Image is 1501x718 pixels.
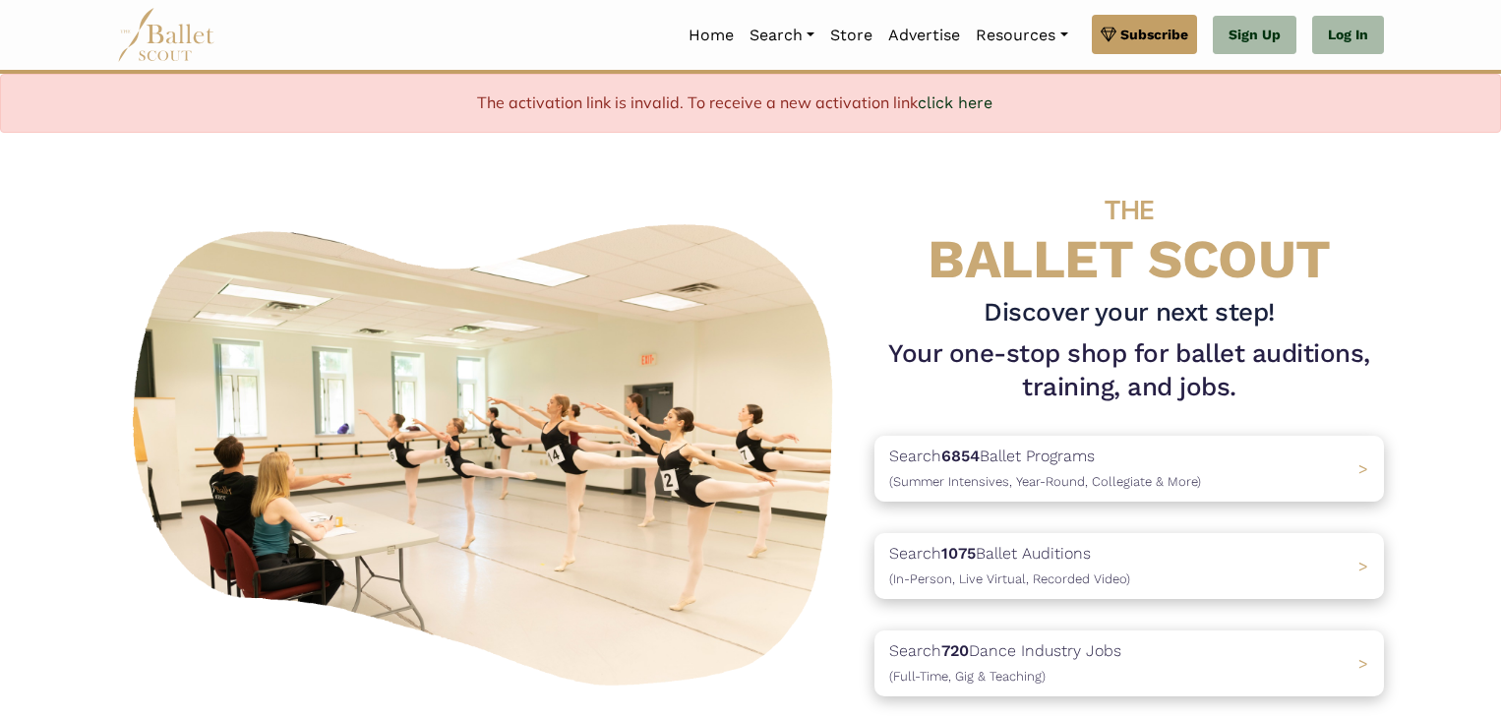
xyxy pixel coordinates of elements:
a: Home [681,15,742,56]
p: Search Dance Industry Jobs [889,638,1121,688]
b: 1075 [941,544,976,563]
span: > [1358,459,1368,478]
span: (Full-Time, Gig & Teaching) [889,669,1046,684]
span: THE [1105,194,1154,226]
p: Search Ballet Auditions [889,541,1130,591]
p: Search Ballet Programs [889,444,1201,494]
a: Resources [968,15,1075,56]
h4: BALLET SCOUT [874,172,1384,289]
b: 6854 [941,447,980,465]
span: > [1358,557,1368,575]
h1: Your one-stop shop for ballet auditions, training, and jobs. [874,337,1384,404]
img: gem.svg [1101,24,1116,45]
span: (Summer Intensives, Year-Round, Collegiate & More) [889,474,1201,489]
a: Subscribe [1092,15,1197,54]
span: Subscribe [1120,24,1188,45]
a: Search720Dance Industry Jobs(Full-Time, Gig & Teaching) > [874,630,1384,696]
span: > [1358,654,1368,673]
a: click here [918,93,992,112]
img: A group of ballerinas talking to each other in a ballet studio [117,203,859,697]
a: Log In [1312,16,1384,55]
a: Search1075Ballet Auditions(In-Person, Live Virtual, Recorded Video) > [874,533,1384,599]
a: Store [822,15,880,56]
a: Search [742,15,822,56]
a: Advertise [880,15,968,56]
a: Sign Up [1213,16,1296,55]
a: Search6854Ballet Programs(Summer Intensives, Year-Round, Collegiate & More)> [874,436,1384,502]
h3: Discover your next step! [874,296,1384,329]
b: 720 [941,641,969,660]
span: (In-Person, Live Virtual, Recorded Video) [889,571,1130,586]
